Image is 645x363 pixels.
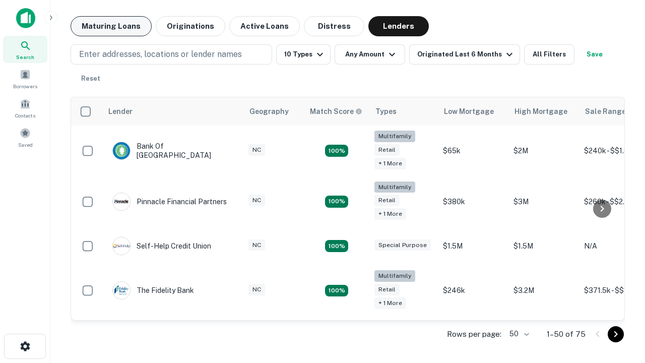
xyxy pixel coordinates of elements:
[508,227,579,265] td: $1.5M
[374,239,431,251] div: Special Purpose
[375,105,397,117] div: Types
[374,181,415,193] div: Multifamily
[374,208,406,220] div: + 1 more
[310,106,360,117] h6: Match Score
[3,65,47,92] a: Borrowers
[505,327,531,341] div: 50
[374,297,406,309] div: + 1 more
[310,106,362,117] div: Capitalize uses an advanced AI algorithm to match your search with the best lender. The match sco...
[243,97,304,126] th: Geography
[112,281,194,299] div: The Fidelity Bank
[508,265,579,316] td: $3.2M
[444,105,494,117] div: Low Mortgage
[304,97,369,126] th: Capitalize uses an advanced AI algorithm to match your search with the best lender. The match sco...
[304,16,364,36] button: Distress
[113,282,130,299] img: picture
[3,36,47,63] a: Search
[75,69,107,89] button: Reset
[16,53,34,61] span: Search
[374,158,406,169] div: + 1 more
[15,111,35,119] span: Contacts
[595,282,645,331] iframe: Chat Widget
[325,240,348,252] div: Matching Properties: 11, hasApolloMatch: undefined
[417,48,515,60] div: Originated Last 6 Months
[112,237,211,255] div: Self-help Credit Union
[112,193,227,211] div: Pinnacle Financial Partners
[249,105,289,117] div: Geography
[248,284,265,295] div: NC
[514,105,567,117] div: High Mortgage
[578,44,611,65] button: Save your search to get updates of matches that match your search criteria.
[156,16,225,36] button: Originations
[547,328,586,340] p: 1–50 of 75
[3,124,47,151] a: Saved
[102,97,243,126] th: Lender
[3,94,47,122] a: Contacts
[113,142,130,159] img: picture
[369,97,438,126] th: Types
[71,16,152,36] button: Maturing Loans
[248,144,265,156] div: NC
[108,105,133,117] div: Lender
[585,105,626,117] div: Sale Range
[18,141,33,149] span: Saved
[325,196,348,208] div: Matching Properties: 17, hasApolloMatch: undefined
[447,328,501,340] p: Rows per page:
[524,44,574,65] button: All Filters
[335,44,405,65] button: Any Amount
[438,97,508,126] th: Low Mortgage
[508,176,579,227] td: $3M
[16,8,35,28] img: capitalize-icon.png
[79,48,242,60] p: Enter addresses, locations or lender names
[112,142,233,160] div: Bank Of [GEOGRAPHIC_DATA]
[438,176,508,227] td: $380k
[608,326,624,342] button: Go to next page
[248,239,265,251] div: NC
[229,16,300,36] button: Active Loans
[438,265,508,316] td: $246k
[438,126,508,176] td: $65k
[374,270,415,282] div: Multifamily
[325,285,348,297] div: Matching Properties: 10, hasApolloMatch: undefined
[71,44,272,65] button: Enter addresses, locations or lender names
[276,44,331,65] button: 10 Types
[368,16,429,36] button: Lenders
[508,126,579,176] td: $2M
[374,284,400,295] div: Retail
[374,144,400,156] div: Retail
[13,82,37,90] span: Borrowers
[438,227,508,265] td: $1.5M
[248,195,265,206] div: NC
[409,44,520,65] button: Originated Last 6 Months
[374,131,415,142] div: Multifamily
[113,193,130,210] img: picture
[325,145,348,157] div: Matching Properties: 17, hasApolloMatch: undefined
[508,97,579,126] th: High Mortgage
[374,195,400,206] div: Retail
[113,237,130,255] img: picture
